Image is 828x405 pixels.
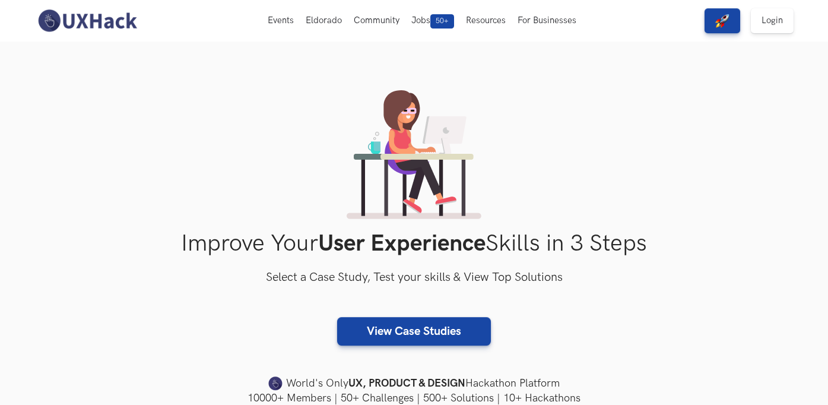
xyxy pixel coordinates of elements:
[337,317,491,346] a: View Case Studies
[268,376,283,391] img: uxhack-favicon-image.png
[34,8,140,33] img: UXHack-logo.png
[430,14,454,29] span: 50+
[34,268,794,287] h3: Select a Case Study, Test your skills & View Top Solutions
[348,375,465,392] strong: UX, PRODUCT & DESIGN
[34,375,794,392] h4: World's Only Hackathon Platform
[751,8,794,33] a: Login
[318,230,486,258] strong: User Experience
[715,14,729,28] img: rocket
[34,230,794,258] h1: Improve Your Skills in 3 Steps
[347,90,481,219] img: lady working on laptop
